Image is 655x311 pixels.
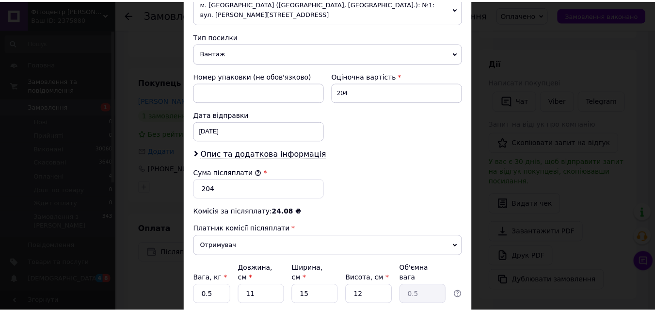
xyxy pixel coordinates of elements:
label: Довжина, см [240,264,275,282]
label: Висота, см [349,274,393,282]
span: Отримувач [195,235,467,256]
label: Вага, кг [195,274,229,282]
label: Сума післяплати [195,168,264,176]
div: Дата відправки [195,110,327,119]
span: Платник комісії післяплати [195,225,293,232]
div: Комісія за післяплату: [195,206,467,216]
span: 24.08 ₴ [275,207,304,215]
div: Оціночна вартість [335,71,467,81]
span: Вантаж [195,43,467,63]
div: Номер упаковки (не обов'язково) [195,71,327,81]
label: Ширина, см [295,264,326,282]
span: Тип посилки [195,32,240,40]
span: Опис та додаткова інформація [203,149,330,159]
div: Об'ємна вага [404,263,450,283]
